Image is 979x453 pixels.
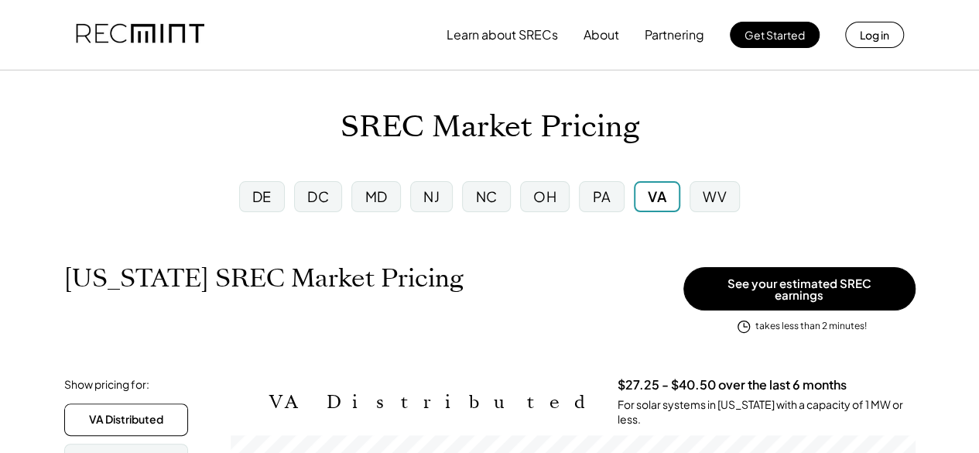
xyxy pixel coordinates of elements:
[269,391,594,414] h2: VA Distributed
[252,187,272,206] div: DE
[64,263,464,293] h1: [US_STATE] SREC Market Pricing
[845,22,904,48] button: Log in
[307,187,329,206] div: DC
[645,19,704,50] button: Partnering
[447,19,558,50] button: Learn about SRECs
[76,9,204,61] img: recmint-logotype%403x.png
[584,19,619,50] button: About
[592,187,611,206] div: PA
[533,187,556,206] div: OH
[89,412,163,427] div: VA Distributed
[475,187,497,206] div: NC
[755,320,867,333] div: takes less than 2 minutes!
[423,187,440,206] div: NJ
[64,377,149,393] div: Show pricing for:
[618,397,916,427] div: For solar systems in [US_STATE] with a capacity of 1 MW or less.
[648,187,666,206] div: VA
[730,22,820,48] button: Get Started
[703,187,727,206] div: WV
[618,377,847,393] h3: $27.25 - $40.50 over the last 6 months
[341,109,639,146] h1: SREC Market Pricing
[365,187,388,206] div: MD
[683,267,916,311] button: See your estimated SREC earnings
